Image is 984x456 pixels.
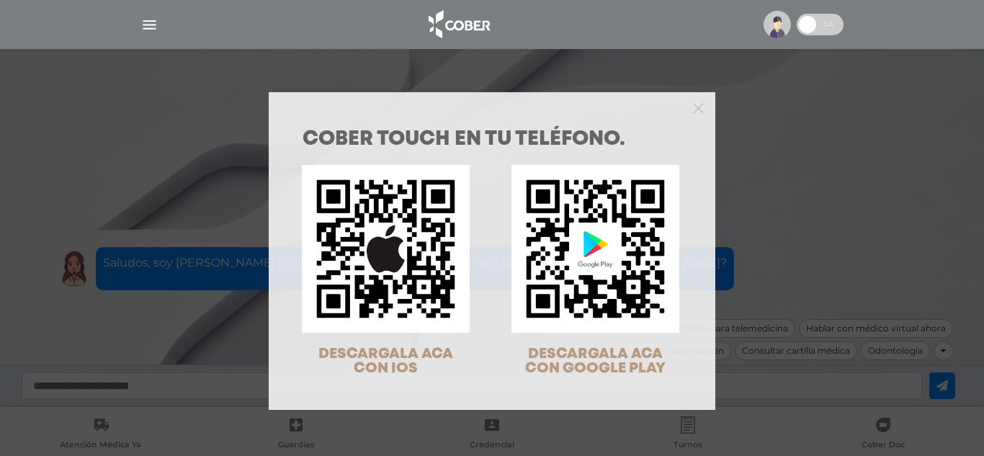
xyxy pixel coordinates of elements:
[693,101,704,114] button: Close
[303,130,681,150] h1: COBER TOUCH en tu teléfono.
[302,165,470,333] img: qr-code
[525,347,666,375] span: DESCARGALA ACA CON GOOGLE PLAY
[511,165,679,333] img: qr-code
[318,347,453,375] span: DESCARGALA ACA CON IOS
